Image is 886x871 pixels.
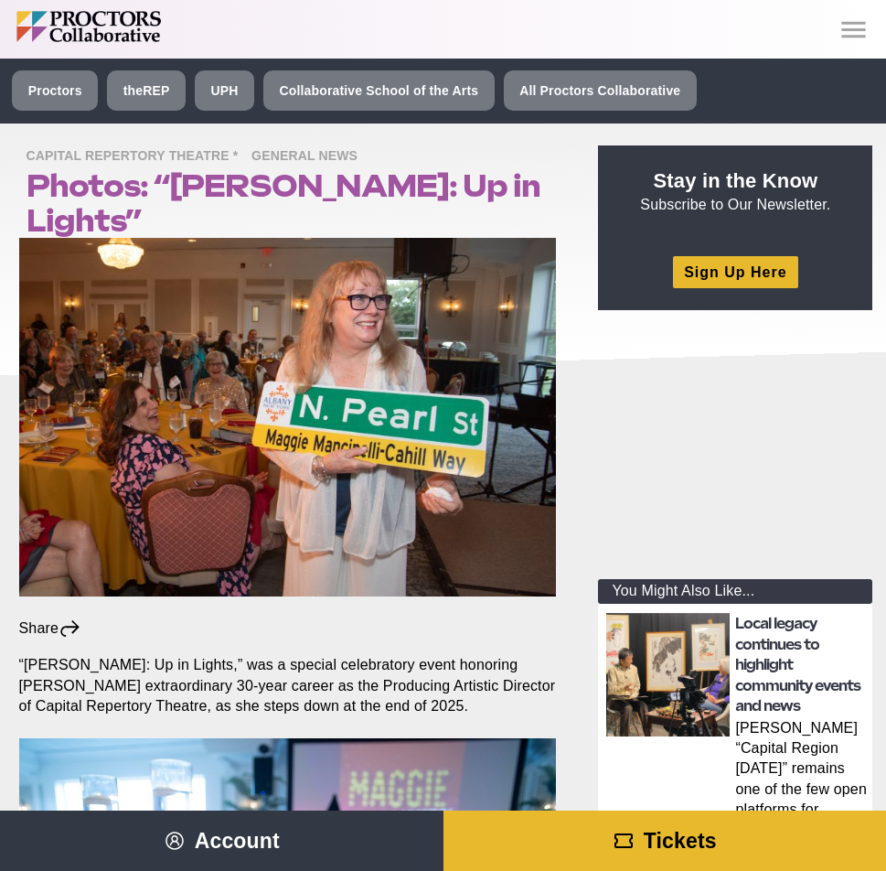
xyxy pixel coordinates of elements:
[735,718,867,823] p: [PERSON_NAME] “Capital Region [DATE]” remains one of the few open platforms for everyday voices S...
[19,618,82,639] div: Share
[27,147,248,163] a: Capital Repertory Theatre *
[673,256,797,288] a: Sign Up Here
[12,70,98,111] a: Proctors
[107,70,186,111] a: theREP
[620,167,850,215] p: Subscribe to Our Newsletter.
[251,147,367,163] a: General News
[27,168,557,238] h1: Photos: “[PERSON_NAME]: Up in Lights”
[735,615,860,715] a: Local legacy continues to highlight community events and news
[598,579,872,604] div: You Might Also Like...
[16,11,250,42] img: Proctors logo
[644,829,717,853] span: Tickets
[263,70,495,111] a: Collaborative School of the Arts
[606,613,730,737] img: thumbnail: Local legacy continues to highlight community events and news
[654,169,818,192] strong: Stay in the Know
[504,70,697,111] a: All Proctors Collaborative
[19,655,557,715] p: “[PERSON_NAME]: Up in Lights,” was a special celebratory event honoring [PERSON_NAME] extraordina...
[195,70,254,111] a: UPH
[251,145,367,168] span: General News
[598,332,872,561] iframe: Advertisement
[195,829,280,853] span: Account
[27,145,248,168] span: Capital Repertory Theatre *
